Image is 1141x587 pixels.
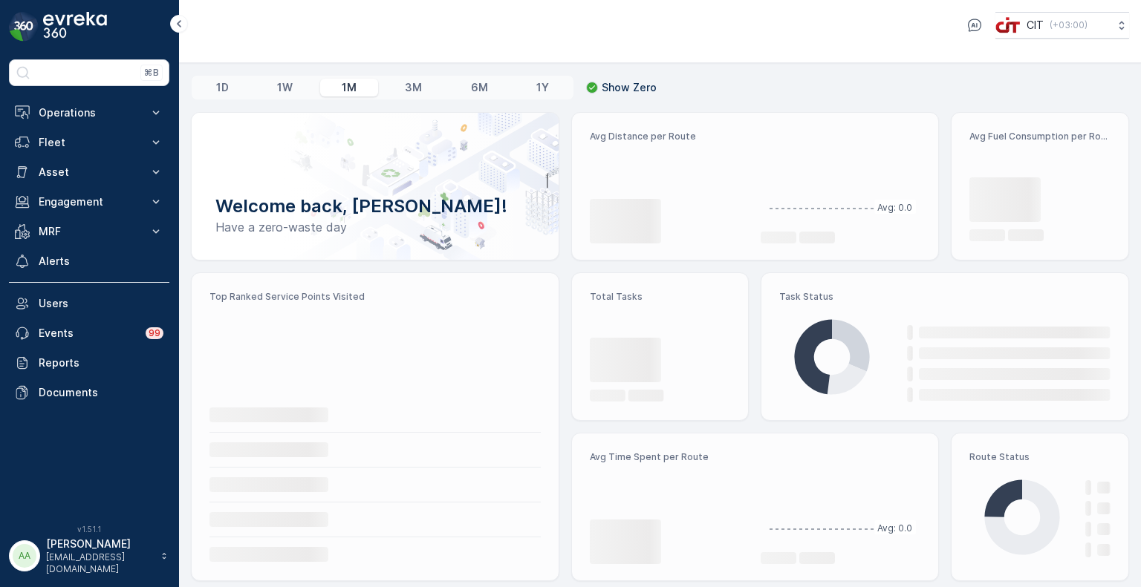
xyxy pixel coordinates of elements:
[39,105,140,120] p: Operations
[39,355,163,370] p: Reports
[9,246,169,276] a: Alerts
[149,327,160,339] p: 99
[9,157,169,187] button: Asset
[590,131,750,142] p: Avg Distance per Route
[590,291,731,303] p: Total Tasks
[9,128,169,157] button: Fleet
[1050,19,1088,31] p: ( +03:00 )
[779,291,1111,303] p: Task Status
[39,385,163,400] p: Documents
[1027,18,1044,33] p: CIT
[46,551,153,575] p: [EMAIL_ADDRESS][DOMAIN_NAME]
[39,326,137,341] p: Events
[602,80,657,95] p: Show Zero
[39,194,140,209] p: Engagement
[536,80,549,95] p: 1Y
[46,537,153,551] p: [PERSON_NAME]
[144,67,159,79] p: ⌘B
[9,525,169,534] span: v 1.51.1
[43,12,107,42] img: logo_dark-DEwI_e13.png
[9,318,169,348] a: Events99
[215,194,535,218] p: Welcome back, [PERSON_NAME]!
[9,289,169,318] a: Users
[39,135,140,150] p: Fleet
[995,12,1129,39] button: CIT(+03:00)
[39,296,163,311] p: Users
[590,451,750,463] p: Avg Time Spent per Route
[39,165,140,180] p: Asset
[969,451,1111,463] p: Route Status
[209,291,541,303] p: Top Ranked Service Points Visited
[995,17,1021,33] img: cit-logo_pOk6rL0.png
[405,80,422,95] p: 3M
[277,80,293,95] p: 1W
[471,80,488,95] p: 6M
[9,98,169,128] button: Operations
[9,12,39,42] img: logo
[39,254,163,269] p: Alerts
[215,218,535,236] p: Have a zero-waste day
[9,537,169,575] button: AA[PERSON_NAME][EMAIL_ADDRESS][DOMAIN_NAME]
[39,224,140,239] p: MRF
[9,187,169,217] button: Engagement
[969,131,1111,142] p: Avg Fuel Consumption per Route
[9,378,169,407] a: Documents
[9,348,169,378] a: Reports
[216,80,229,95] p: 1D
[342,80,357,95] p: 1M
[13,544,36,568] div: AA
[9,217,169,246] button: MRF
